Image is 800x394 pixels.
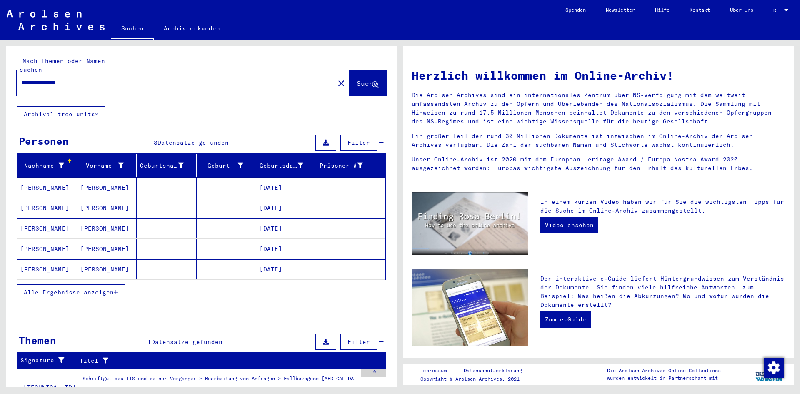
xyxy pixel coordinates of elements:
div: Prisoner # [320,159,376,172]
mat-header-cell: Nachname [17,154,77,177]
a: Suchen [111,18,154,40]
button: Suche [350,70,386,96]
mat-header-cell: Geburtsname [137,154,197,177]
div: Geburtsdatum [260,161,303,170]
button: Clear [333,75,350,91]
span: DE [773,8,782,13]
mat-cell: [DATE] [256,259,316,279]
mat-header-cell: Geburtsdatum [256,154,316,177]
img: Arolsen_neg.svg [7,10,105,30]
p: wurden entwickelt in Partnerschaft mit [607,374,721,382]
mat-cell: [PERSON_NAME] [77,178,137,198]
div: Themen [19,333,56,348]
mat-cell: [PERSON_NAME] [77,239,137,259]
mat-cell: [PERSON_NAME] [17,239,77,259]
span: Filter [347,338,370,346]
mat-cell: [DATE] [256,218,316,238]
img: video.jpg [412,192,528,255]
span: Suche [357,79,377,88]
p: Die Arolsen Archives sind ein internationales Zentrum über NS-Verfolgung mit dem weltweit umfasse... [412,91,785,126]
mat-cell: [PERSON_NAME] [77,198,137,218]
a: Video ansehen [540,217,598,233]
span: Datensätze gefunden [157,139,229,146]
mat-header-cell: Vorname [77,154,137,177]
p: In einem kurzen Video haben wir für Sie die wichtigsten Tipps für die Suche im Online-Archiv zusa... [540,198,785,215]
div: Titel [80,356,365,365]
div: Zustimmung ändern [763,357,783,377]
div: | [420,366,532,375]
a: Impressum [420,366,453,375]
p: Ein großer Teil der rund 30 Millionen Dokumente ist inzwischen im Online-Archiv der Arolsen Archi... [412,132,785,149]
a: Datenschutzerklärung [457,366,532,375]
div: Nachname [20,161,64,170]
mat-icon: close [336,78,346,88]
img: Zustimmung ändern [764,358,784,378]
div: Personen [19,133,69,148]
div: Titel [80,354,376,367]
button: Archival tree units [17,106,105,122]
div: Geburt‏ [200,161,244,170]
div: Nachname [20,159,77,172]
p: Copyright © Arolsen Archives, 2021 [420,375,532,383]
div: Geburt‏ [200,159,256,172]
span: Filter [347,139,370,146]
img: eguide.jpg [412,269,528,346]
button: Alle Ergebnisse anzeigen [17,284,125,300]
div: Vorname [80,159,137,172]
a: Zum e-Guide [540,311,591,328]
mat-label: Nach Themen oder Namen suchen [20,57,105,73]
mat-cell: [PERSON_NAME] [77,218,137,238]
mat-cell: [PERSON_NAME] [17,259,77,279]
span: 8 [154,139,157,146]
div: Prisoner # [320,161,363,170]
a: Archiv erkunden [154,18,230,38]
img: yv_logo.png [754,364,785,385]
div: Schriftgut des ITS und seiner Vorgänger > Bearbeitung von Anfragen > Fallbezogene [MEDICAL_DATA] ... [82,375,357,386]
div: 10 [361,369,386,377]
div: Geburtsdatum [260,159,316,172]
mat-header-cell: Geburt‏ [197,154,257,177]
span: Datensätze gefunden [151,338,222,346]
h1: Herzlich willkommen im Online-Archiv! [412,67,785,84]
mat-cell: [PERSON_NAME] [17,178,77,198]
mat-cell: [PERSON_NAME] [77,259,137,279]
p: Der interaktive e-Guide liefert Hintergrundwissen zum Verständnis der Dokumente. Sie finden viele... [540,274,785,309]
mat-cell: [DATE] [256,198,316,218]
div: Geburtsname [140,161,184,170]
div: Vorname [80,161,124,170]
mat-cell: [DATE] [256,239,316,259]
button: Filter [340,334,377,350]
p: Unser Online-Archiv ist 2020 mit dem European Heritage Award / Europa Nostra Award 2020 ausgezeic... [412,155,785,173]
div: Geburtsname [140,159,196,172]
mat-cell: [PERSON_NAME] [17,218,77,238]
mat-header-cell: Prisoner # [316,154,386,177]
mat-cell: [PERSON_NAME] [17,198,77,218]
div: Signature [20,354,76,367]
span: Alle Ergebnisse anzeigen [24,289,114,296]
button: Filter [340,135,377,151]
mat-cell: [DATE] [256,178,316,198]
p: Die Arolsen Archives Online-Collections [607,367,721,374]
span: 1 [147,338,151,346]
div: Signature [20,356,65,365]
